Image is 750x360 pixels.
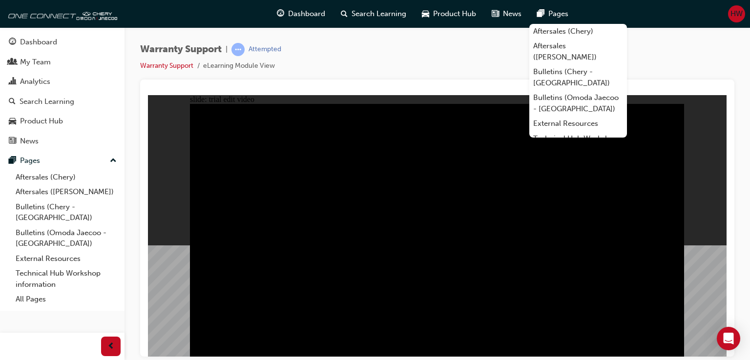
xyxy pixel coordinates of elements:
a: Product Hub [4,112,121,130]
a: Bulletins (Omoda Jaecoo - [GEOGRAPHIC_DATA]) [529,90,627,116]
a: All Pages [12,292,121,307]
a: Analytics [4,73,121,91]
span: HW [730,8,743,20]
a: pages-iconPages [529,4,576,24]
span: people-icon [9,58,16,67]
span: news-icon [492,8,499,20]
a: Technical Hub Workshop information [529,131,627,157]
a: Warranty Support [140,61,193,70]
div: Pages [20,155,40,166]
div: Dashboard [20,37,57,48]
span: Dashboard [288,8,325,20]
span: search-icon [341,8,348,20]
a: Dashboard [4,33,121,51]
a: Bulletins (Chery - [GEOGRAPHIC_DATA]) [12,200,121,225]
span: Pages [548,8,568,20]
a: news-iconNews [484,4,529,24]
li: eLearning Module View [203,60,275,72]
a: My Team [4,53,121,71]
div: Product Hub [20,116,63,127]
div: Open Intercom Messenger [717,327,740,350]
div: My Team [20,57,51,68]
div: Analytics [20,76,50,87]
a: External Resources [12,251,121,266]
a: Technical Hub Workshop information [12,266,121,292]
a: Aftersales (Chery) [529,24,627,39]
span: learningRecordVerb_ATTEMPT-icon [231,43,245,56]
a: Search Learning [4,93,121,111]
span: | [226,44,228,55]
span: up-icon [110,155,117,167]
a: Aftersales ([PERSON_NAME]) [529,39,627,64]
span: guage-icon [9,38,16,47]
a: Bulletins (Chery - [GEOGRAPHIC_DATA]) [529,64,627,90]
span: car-icon [9,117,16,126]
span: pages-icon [9,157,16,165]
a: External Resources [529,116,627,131]
a: Bulletins (Omoda Jaecoo - [GEOGRAPHIC_DATA]) [12,225,121,251]
span: pages-icon [537,8,544,20]
span: Warranty Support [140,44,222,55]
a: car-iconProduct Hub [414,4,484,24]
button: HW [728,5,745,22]
a: Aftersales (Chery) [12,170,121,185]
span: Product Hub [433,8,476,20]
span: Search Learning [352,8,406,20]
span: prev-icon [107,340,115,353]
img: oneconnect [5,4,117,23]
div: Attempted [249,45,281,54]
button: DashboardMy TeamAnalyticsSearch LearningProduct HubNews [4,31,121,152]
span: chart-icon [9,78,16,86]
div: News [20,136,39,147]
button: Pages [4,152,121,170]
a: Aftersales ([PERSON_NAME]) [12,184,121,200]
span: car-icon [422,8,429,20]
span: news-icon [9,137,16,146]
a: News [4,132,121,150]
a: search-iconSearch Learning [333,4,414,24]
span: News [503,8,521,20]
div: Search Learning [20,96,74,107]
a: guage-iconDashboard [269,4,333,24]
span: guage-icon [277,8,284,20]
span: search-icon [9,98,16,106]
